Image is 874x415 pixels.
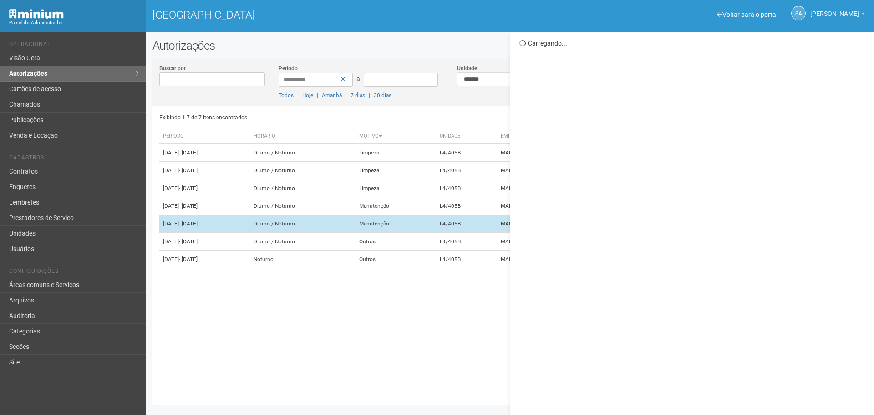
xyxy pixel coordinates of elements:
td: L4/405B [436,233,497,251]
li: Operacional [9,41,139,51]
td: Diurno / Noturno [250,233,356,251]
label: Unidade [457,64,477,72]
td: [DATE] [159,162,250,179]
span: - [DATE] [179,167,198,174]
td: MANIA DE CHURRASCO [497,162,638,179]
td: [DATE] [159,215,250,233]
td: Limpeza [356,144,436,162]
th: Motivo [356,129,436,144]
span: - [DATE] [179,256,198,262]
td: MANIA DE CHURRASCO [497,179,638,197]
span: - [DATE] [179,185,198,191]
td: [DATE] [159,251,250,268]
th: Horário [250,129,356,144]
th: Unidade [436,129,497,144]
a: Todos [279,92,294,98]
td: MANIA DE CHURRASCO [497,233,638,251]
h1: [GEOGRAPHIC_DATA] [152,9,503,21]
label: Período [279,64,298,72]
li: Configurações [9,268,139,277]
div: Carregando... [519,39,867,47]
td: Manutenção [356,197,436,215]
td: MANIA DE CHURRASCO [497,215,638,233]
span: | [317,92,318,98]
img: Minium [9,9,64,19]
td: Limpeza [356,179,436,197]
span: | [346,92,347,98]
td: [DATE] [159,144,250,162]
a: Voltar para o portal [717,11,777,18]
td: Diurno / Noturno [250,179,356,197]
td: L4/405B [436,162,497,179]
span: - [DATE] [179,149,198,156]
span: | [297,92,299,98]
td: Manutenção [356,215,436,233]
td: MANIA DE CHURRASCO [497,144,638,162]
a: [PERSON_NAME] [810,11,865,19]
td: Diurno / Noturno [250,162,356,179]
td: Diurno / Noturno [250,215,356,233]
span: - [DATE] [179,203,198,209]
td: MANIA DE CHURRASCO [497,197,638,215]
td: [DATE] [159,233,250,251]
div: Exibindo 1-7 de 7 itens encontrados [159,111,508,124]
label: Buscar por [159,64,186,72]
h2: Autorizações [152,39,867,52]
td: L4/405B [436,179,497,197]
td: Diurno / Noturno [250,144,356,162]
td: [DATE] [159,179,250,197]
span: a [356,75,360,82]
td: L4/405B [436,215,497,233]
td: Outros [356,233,436,251]
span: - [DATE] [179,220,198,227]
td: L4/405B [436,144,497,162]
th: Empresa [497,129,638,144]
li: Cadastros [9,154,139,164]
span: | [369,92,370,98]
a: Hoje [302,92,313,98]
td: Limpeza [356,162,436,179]
td: Noturno [250,251,356,268]
td: [DATE] [159,197,250,215]
td: Outros [356,251,436,268]
td: MANIA DE CHURRASCO [497,251,638,268]
td: Diurno / Noturno [250,197,356,215]
td: L4/405B [436,197,497,215]
a: 30 dias [374,92,391,98]
span: - [DATE] [179,238,198,245]
a: SA [791,6,806,20]
th: Período [159,129,250,144]
a: 7 dias [351,92,365,98]
a: Amanhã [322,92,342,98]
span: Silvio Anjos [810,1,859,17]
div: Painel do Administrador [9,19,139,27]
td: L4/405B [436,251,497,268]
